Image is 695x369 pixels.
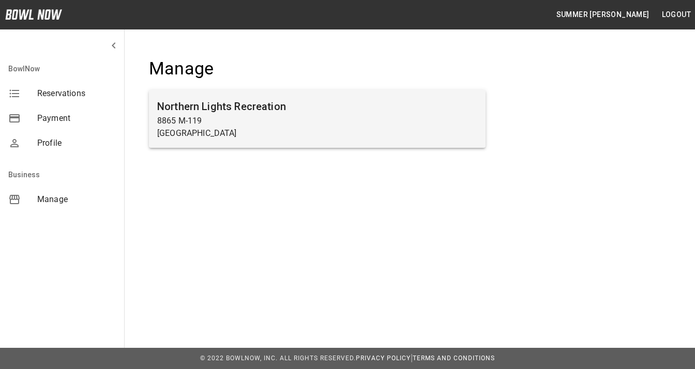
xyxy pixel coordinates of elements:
button: Logout [658,5,695,24]
p: 8865 M-119 [157,115,477,127]
h6: Northern Lights Recreation [157,98,477,115]
span: Reservations [37,87,116,100]
a: Privacy Policy [356,355,411,362]
img: logo [5,9,62,20]
a: Terms and Conditions [413,355,495,362]
span: Profile [37,137,116,149]
span: Payment [37,112,116,125]
button: Summer [PERSON_NAME] [552,5,654,24]
p: [GEOGRAPHIC_DATA] [157,127,477,140]
span: Manage [37,193,116,206]
h4: Manage [149,58,486,80]
span: © 2022 BowlNow, Inc. All Rights Reserved. [200,355,356,362]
